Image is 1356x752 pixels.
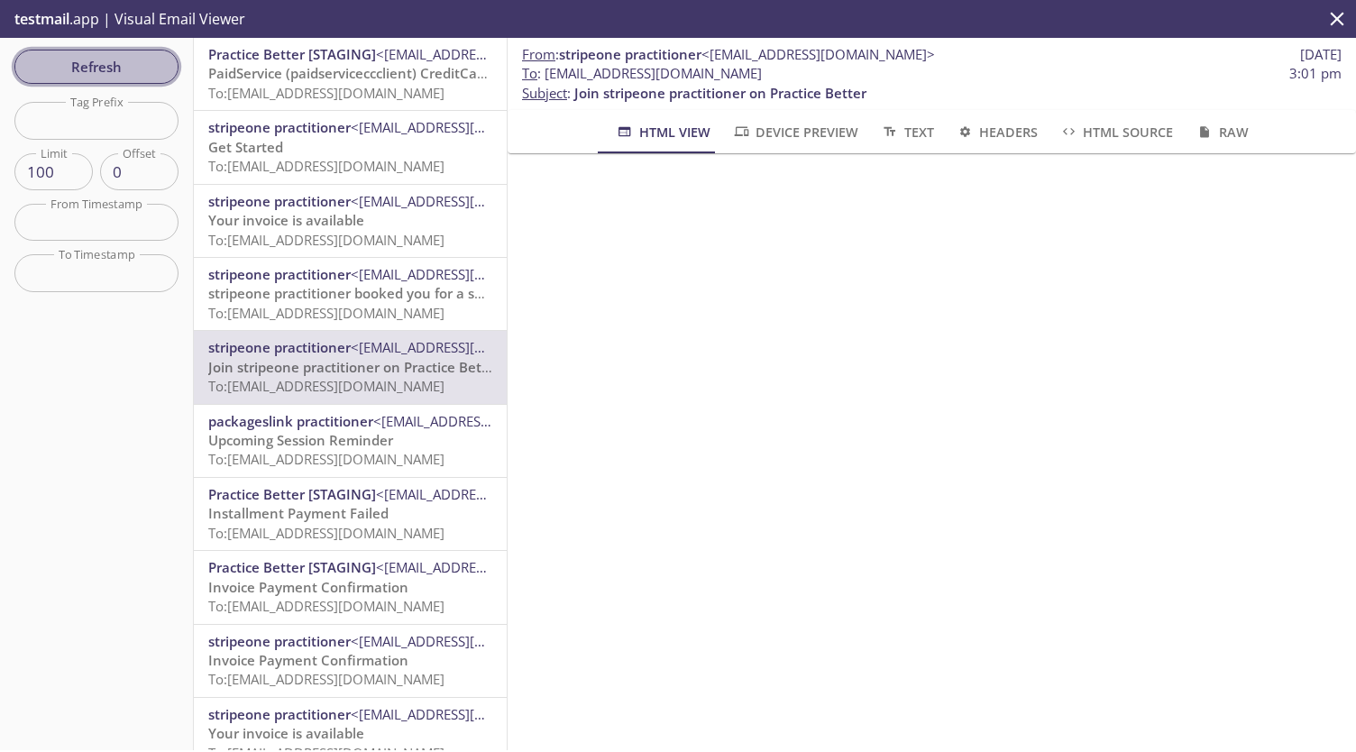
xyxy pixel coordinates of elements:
span: <[EMAIL_ADDRESS][DOMAIN_NAME]> [373,412,607,430]
span: <[EMAIL_ADDRESS][DOMAIN_NAME]> [351,632,584,650]
span: <[EMAIL_ADDRESS][DOMAIN_NAME]> [701,45,935,63]
span: Your invoice is available [208,211,364,229]
span: To: [EMAIL_ADDRESS][DOMAIN_NAME] [208,670,444,688]
span: stripeone practitioner [208,338,351,356]
div: packageslink practitioner<[EMAIL_ADDRESS][DOMAIN_NAME]>Upcoming Session ReminderTo:[EMAIL_ADDRESS... [194,405,507,477]
span: 3:01 pm [1289,64,1342,83]
span: Device Preview [732,121,858,143]
span: [DATE] [1300,45,1342,64]
div: stripeone practitioner<[EMAIL_ADDRESS][DOMAIN_NAME]>stripeone practitioner booked you for a sessi... [194,258,507,330]
span: stripeone practitioner [208,632,351,650]
span: stripeone practitioner [208,192,351,210]
span: <[EMAIL_ADDRESS][DOMAIN_NAME]> [351,705,584,723]
span: stripeone practitioner [559,45,701,63]
button: Refresh [14,50,179,84]
span: To: [EMAIL_ADDRESS][DOMAIN_NAME] [208,450,444,468]
div: Practice Better [STAGING]<[EMAIL_ADDRESS][DOMAIN_NAME]>Invoice Payment ConfirmationTo:[EMAIL_ADDR... [194,551,507,623]
p: : [522,64,1342,103]
span: From [522,45,555,63]
span: Upcoming Session Reminder [208,431,393,449]
span: To: [EMAIL_ADDRESS][DOMAIN_NAME] [208,231,444,249]
span: <[EMAIL_ADDRESS][DOMAIN_NAME]> [351,338,584,356]
div: stripeone practitioner<[EMAIL_ADDRESS][DOMAIN_NAME]>Get StartedTo:[EMAIL_ADDRESS][DOMAIN_NAME] [194,111,507,183]
span: PaidService (paidserviceccclient) CreditCardClient is now on Practice Better [208,64,695,82]
span: Installment Payment Failed [208,504,389,522]
span: To: [EMAIL_ADDRESS][DOMAIN_NAME] [208,597,444,615]
span: stripeone practitioner [208,265,351,283]
span: Get Started [208,138,283,156]
span: Invoice Payment Confirmation [208,651,408,669]
span: To: [EMAIL_ADDRESS][DOMAIN_NAME] [208,157,444,175]
span: <[EMAIL_ADDRESS][DOMAIN_NAME]> [376,485,609,503]
span: testmail [14,9,69,29]
span: HTML Source [1059,121,1173,143]
span: <[EMAIL_ADDRESS][DOMAIN_NAME]> [376,45,609,63]
span: Text [880,121,933,143]
span: stripeone practitioner booked you for a session [208,284,516,302]
span: To: [EMAIL_ADDRESS][DOMAIN_NAME] [208,84,444,102]
div: Practice Better [STAGING]<[EMAIL_ADDRESS][DOMAIN_NAME]>PaidService (paidserviceccclient) CreditCa... [194,38,507,110]
span: stripeone practitioner [208,118,351,136]
span: <[EMAIL_ADDRESS][DOMAIN_NAME]> [351,118,584,136]
span: Raw [1195,121,1248,143]
span: Join stripeone practitioner on Practice Better [574,84,866,102]
span: Join stripeone practitioner on Practice Better [208,358,500,376]
div: Practice Better [STAGING]<[EMAIL_ADDRESS][DOMAIN_NAME]>Installment Payment FailedTo:[EMAIL_ADDRES... [194,478,507,550]
span: To: [EMAIL_ADDRESS][DOMAIN_NAME] [208,304,444,322]
span: Invoice Payment Confirmation [208,578,408,596]
span: <[EMAIL_ADDRESS][DOMAIN_NAME]> [351,265,584,283]
span: packageslink practitioner [208,412,373,430]
div: stripeone practitioner<[EMAIL_ADDRESS][DOMAIN_NAME]>Invoice Payment ConfirmationTo:[EMAIL_ADDRESS... [194,625,507,697]
span: HTML View [615,121,710,143]
span: Practice Better [STAGING] [208,485,376,503]
div: stripeone practitioner<[EMAIL_ADDRESS][DOMAIN_NAME]>Your invoice is availableTo:[EMAIL_ADDRESS][D... [194,185,507,257]
span: Practice Better [STAGING] [208,45,376,63]
span: Subject [522,84,567,102]
span: <[EMAIL_ADDRESS][DOMAIN_NAME]> [376,558,609,576]
span: stripeone practitioner [208,705,351,723]
span: : [EMAIL_ADDRESS][DOMAIN_NAME] [522,64,762,83]
span: Your invoice is available [208,724,364,742]
span: <[EMAIL_ADDRESS][DOMAIN_NAME]> [351,192,584,210]
span: To: [EMAIL_ADDRESS][DOMAIN_NAME] [208,377,444,395]
span: : [522,45,935,64]
span: Refresh [29,55,164,78]
span: To [522,64,537,82]
div: stripeone practitioner<[EMAIL_ADDRESS][DOMAIN_NAME]>Join stripeone practitioner on Practice Bette... [194,331,507,403]
span: Practice Better [STAGING] [208,558,376,576]
span: To: [EMAIL_ADDRESS][DOMAIN_NAME] [208,524,444,542]
span: Headers [956,121,1038,143]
